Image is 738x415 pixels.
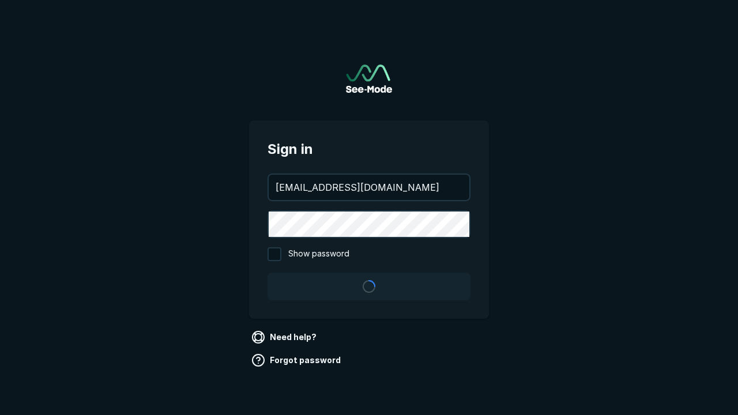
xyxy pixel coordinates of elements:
span: Show password [288,247,349,261]
span: Sign in [268,139,470,160]
a: Need help? [249,328,321,346]
img: See-Mode Logo [346,65,392,93]
a: Forgot password [249,351,345,369]
a: Go to sign in [346,65,392,93]
input: your@email.com [269,175,469,200]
